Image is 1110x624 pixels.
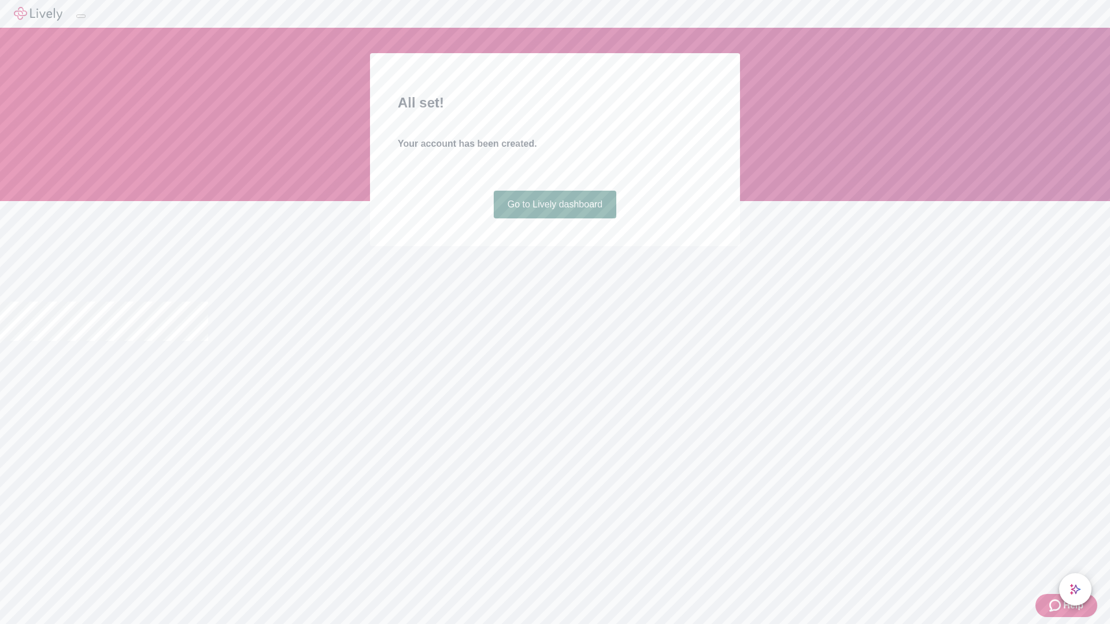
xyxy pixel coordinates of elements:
[1063,599,1083,612] span: Help
[1059,573,1091,606] button: chat
[1049,599,1063,612] svg: Zendesk support icon
[76,14,86,18] button: Log out
[494,191,617,218] a: Go to Lively dashboard
[398,137,712,151] h4: Your account has been created.
[1070,584,1081,595] svg: Lively AI Assistant
[398,92,712,113] h2: All set!
[1035,594,1097,617] button: Zendesk support iconHelp
[14,7,62,21] img: Lively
